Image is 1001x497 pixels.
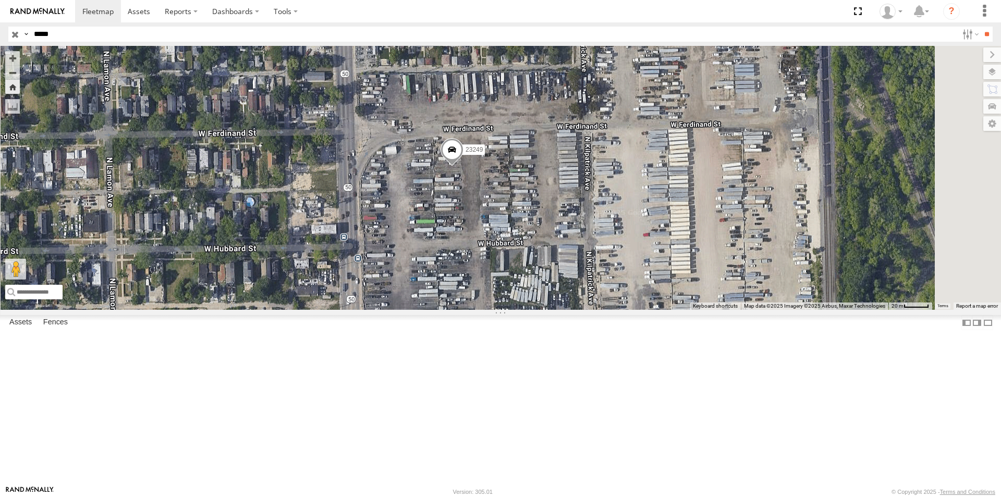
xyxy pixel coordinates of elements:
button: Keyboard shortcuts [693,302,738,310]
button: Drag Pegman onto the map to open Street View [5,259,26,280]
button: Map Scale: 20 m per 45 pixels [888,302,932,310]
i: ? [943,3,960,20]
span: 20 m [892,303,904,309]
label: Dock Summary Table to the Left [961,315,972,330]
label: Fences [38,316,73,330]
a: Visit our Website [6,487,54,497]
button: Zoom out [5,65,20,80]
label: Search Filter Options [958,27,981,42]
a: Terms and Conditions [940,489,995,495]
a: Report a map error [956,303,998,309]
div: Version: 305.01 [453,489,493,495]
label: Measure [5,99,20,114]
a: Terms [937,304,948,308]
label: Hide Summary Table [983,315,993,330]
label: Dock Summary Table to the Right [972,315,982,330]
img: rand-logo.svg [10,8,65,15]
div: © Copyright 2025 - [892,489,995,495]
label: Map Settings [983,116,1001,131]
div: Andres Calderon [876,4,906,19]
span: Map data ©2025 Imagery ©2025 Airbus, Maxar Technologies [744,303,885,309]
span: 23249 [466,146,483,153]
label: Search Query [22,27,30,42]
button: Zoom in [5,51,20,65]
button: Zoom Home [5,80,20,94]
label: Assets [4,316,37,330]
